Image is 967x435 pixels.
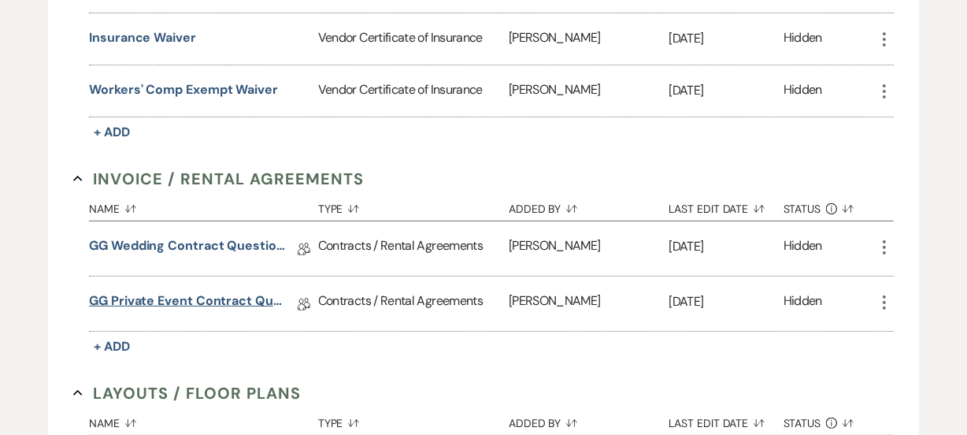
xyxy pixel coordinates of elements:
[318,65,509,117] div: Vendor Certificate of Insurance
[89,28,196,47] button: Insurance Waiver
[509,405,669,435] button: Added By
[73,381,301,405] button: Layouts / Floor Plans
[509,13,669,65] div: [PERSON_NAME]
[318,191,509,221] button: Type
[89,292,286,316] a: GG Private Event Contract Questions - 5/25
[784,236,822,261] div: Hidden
[784,28,822,50] div: Hidden
[318,221,509,276] div: Contracts / Rental Agreements
[669,292,783,312] p: [DATE]
[89,236,286,261] a: GG Wedding Contract Questions - 5/25
[669,28,783,49] p: [DATE]
[784,292,822,316] div: Hidden
[89,80,278,99] button: Workers' Comp Exempt Waiver
[669,191,783,221] button: Last Edit Date
[89,336,135,358] button: + Add
[669,236,783,257] p: [DATE]
[318,277,509,331] div: Contracts / Rental Agreements
[509,221,669,276] div: [PERSON_NAME]
[509,277,669,331] div: [PERSON_NAME]
[89,405,318,435] button: Name
[509,65,669,117] div: [PERSON_NAME]
[318,405,509,435] button: Type
[784,405,875,435] button: Status
[89,121,135,143] button: + Add
[784,418,821,429] span: Status
[669,80,783,101] p: [DATE]
[784,191,875,221] button: Status
[669,405,783,435] button: Last Edit Date
[784,80,822,102] div: Hidden
[784,203,821,214] span: Status
[94,338,130,355] span: + Add
[509,191,669,221] button: Added By
[94,124,130,140] span: + Add
[89,191,318,221] button: Name
[318,13,509,65] div: Vendor Certificate of Insurance
[73,167,364,191] button: Invoice / Rental Agreements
